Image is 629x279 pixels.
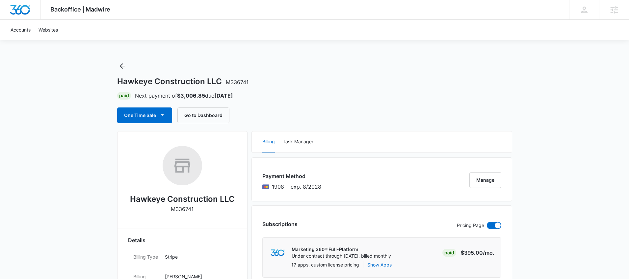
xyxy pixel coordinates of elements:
[262,220,298,228] h3: Subscriptions
[35,20,62,40] a: Websites
[271,249,285,256] img: marketing360Logo
[177,92,205,99] strong: $3,006.85
[226,79,249,85] span: M336741
[117,77,249,86] h1: Hawkeye Construction LLC
[291,261,359,268] p: 17 apps, custom license pricing
[171,205,194,213] p: M336741
[291,183,321,191] span: exp. 8/2028
[461,249,494,257] p: $395.00
[7,20,35,40] a: Accounts
[128,249,237,269] div: Billing TypeStripe
[292,253,391,259] p: Under contract through [DATE], billed monthly
[165,253,231,260] p: Stripe
[130,193,235,205] h2: Hawkeye Construction LLC
[483,249,494,256] span: /mo.
[442,249,456,257] div: Paid
[283,131,313,152] button: Task Manager
[214,92,233,99] strong: [DATE]
[367,261,392,268] button: Show Apps
[117,92,131,100] div: Paid
[272,183,284,191] span: Mastercard ending with
[262,172,321,180] h3: Payment Method
[177,107,229,123] button: Go to Dashboard
[117,61,128,71] button: Back
[50,6,110,13] span: Backoffice | Madwire
[133,253,160,260] dt: Billing Type
[117,107,172,123] button: One Time Sale
[128,236,145,244] span: Details
[457,222,484,229] p: Pricing Page
[135,92,233,100] p: Next payment of due
[292,246,391,253] p: Marketing 360® Full-Platform
[262,131,275,152] button: Billing
[469,172,501,188] button: Manage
